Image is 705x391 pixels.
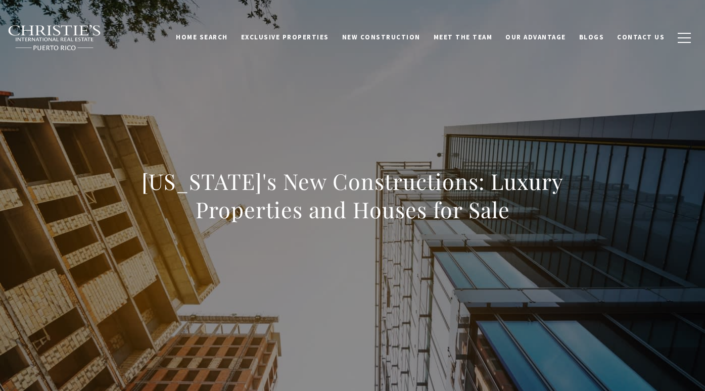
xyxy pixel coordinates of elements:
a: Exclusive Properties [234,28,336,47]
a: Meet the Team [427,28,499,47]
span: New Construction [342,33,420,41]
a: Home Search [169,28,234,47]
span: Exclusive Properties [241,33,329,41]
img: Christie's International Real Estate black text logo [8,25,102,51]
span: Contact Us [617,33,665,41]
span: Our Advantage [505,33,566,41]
a: Blogs [573,28,611,47]
a: New Construction [336,28,427,47]
span: Blogs [579,33,604,41]
h1: [US_STATE]'s New Constructions: Luxury Properties and Houses for Sale [130,167,576,224]
a: Our Advantage [499,28,573,47]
